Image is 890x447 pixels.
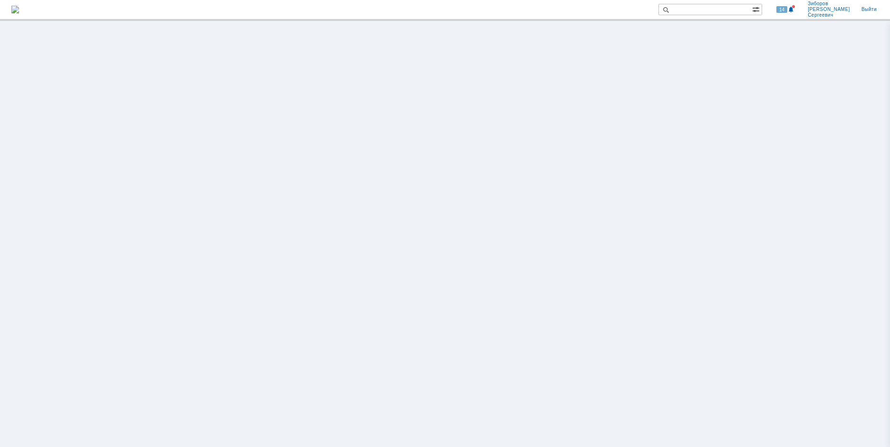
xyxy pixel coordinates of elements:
span: Зиборов [808,1,850,7]
span: Расширенный поиск [752,4,762,13]
a: Перейти на домашнюю страницу [11,6,19,13]
span: 14 [776,6,787,13]
span: Сергеевич [808,12,850,18]
img: logo [11,6,19,13]
span: [PERSON_NAME] [808,7,850,12]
